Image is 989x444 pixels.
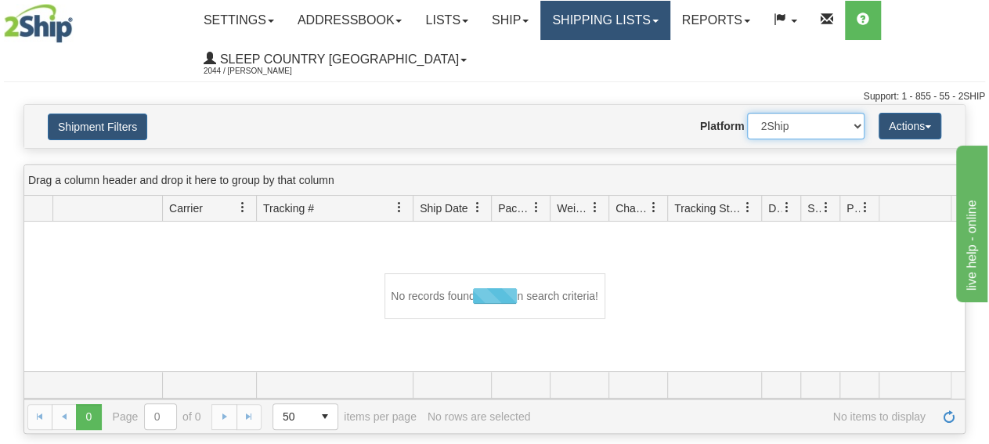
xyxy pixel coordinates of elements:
[735,194,761,221] a: Tracking Status filter column settings
[12,9,145,28] div: live help - online
[204,63,321,79] span: 2044 / [PERSON_NAME]
[4,4,73,43] img: logo2044.jpg
[76,404,101,429] span: Page 0
[192,40,478,79] a: Sleep Country [GEOGRAPHIC_DATA] 2044 / [PERSON_NAME]
[582,194,608,221] a: Weight filter column settings
[273,403,417,430] span: items per page
[24,165,965,196] div: grid grouping header
[540,1,670,40] a: Shipping lists
[312,404,337,429] span: select
[700,118,745,134] label: Platform
[807,200,821,216] span: Shipment Issues
[273,403,338,430] span: Page sizes drop down
[557,200,590,216] span: Weight
[852,194,879,221] a: Pickup Status filter column settings
[937,404,962,429] a: Refresh
[4,90,985,103] div: Support: 1 - 855 - 55 - 2SHIP
[846,200,860,216] span: Pickup Status
[464,194,491,221] a: Ship Date filter column settings
[768,200,781,216] span: Delivery Status
[420,200,467,216] span: Ship Date
[480,1,540,40] a: Ship
[774,194,800,221] a: Delivery Status filter column settings
[615,200,648,216] span: Charge
[641,194,667,221] a: Charge filter column settings
[386,194,413,221] a: Tracking # filter column settings
[263,200,314,216] span: Tracking #
[283,409,303,424] span: 50
[523,194,550,221] a: Packages filter column settings
[879,113,941,139] button: Actions
[192,1,286,40] a: Settings
[428,410,531,423] div: No rows are selected
[286,1,414,40] a: Addressbook
[541,410,926,423] span: No items to display
[169,200,203,216] span: Carrier
[229,194,256,221] a: Carrier filter column settings
[674,200,742,216] span: Tracking Status
[413,1,479,40] a: Lists
[953,142,987,301] iframe: chat widget
[670,1,762,40] a: Reports
[498,200,531,216] span: Packages
[216,52,459,66] span: Sleep Country [GEOGRAPHIC_DATA]
[813,194,839,221] a: Shipment Issues filter column settings
[113,403,201,430] span: Page of 0
[48,114,147,140] button: Shipment Filters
